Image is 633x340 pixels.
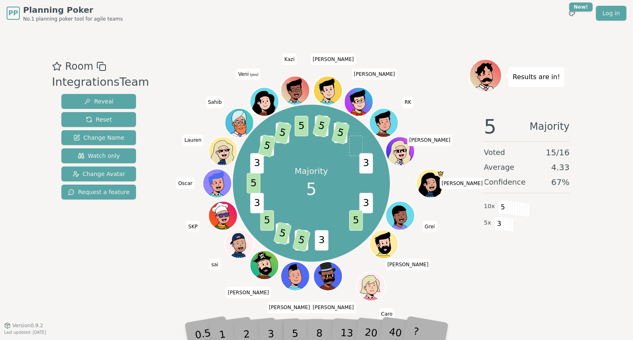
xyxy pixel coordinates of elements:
[182,134,203,146] span: Click to change your name
[206,96,224,108] span: Click to change your name
[249,73,259,77] span: (you)
[250,193,264,213] span: 3
[52,74,149,91] div: IntegrationsTeam
[385,258,431,270] span: Click to change your name
[423,220,437,232] span: Click to change your name
[86,115,112,124] span: Reset
[4,330,46,335] span: Last updated: [DATE]
[484,117,497,136] span: 5
[551,162,570,173] span: 4.33
[258,134,276,157] span: 5
[314,230,328,251] span: 3
[12,322,43,329] span: Version 0.9.2
[65,59,93,74] span: Room
[439,178,485,189] span: Click to change your name
[484,147,505,158] span: Voted
[295,116,308,136] span: 5
[311,53,356,65] span: Click to change your name
[273,222,292,245] span: 5
[513,71,560,83] p: Results are in!
[4,322,43,329] button: Version0.9.2
[267,302,312,313] span: Click to change your name
[176,178,195,189] span: Click to change your name
[312,115,331,138] span: 5
[84,97,113,106] span: Reveal
[23,16,123,22] span: No.1 planning poker tool for agile teams
[331,121,350,144] span: 5
[484,202,495,211] span: 10 x
[273,121,292,144] span: 5
[68,188,129,196] span: Request a feature
[359,193,373,213] span: 3
[61,112,136,127] button: Reset
[52,59,62,74] button: Add as favourite
[359,153,373,174] span: 3
[437,170,444,177] span: Kate is the host
[403,96,413,108] span: Click to change your name
[484,176,525,188] span: Confidence
[61,94,136,109] button: Reveal
[23,4,123,16] span: Planning Poker
[8,8,18,18] span: PP
[260,210,274,231] span: 5
[7,4,123,22] a: PPPlanning PokerNo.1 planning poker tool for agile teams
[292,229,311,252] span: 5
[246,173,260,194] span: 5
[73,134,124,142] span: Change Name
[349,210,363,231] span: 5
[484,162,514,173] span: Average
[295,165,328,177] p: Majority
[61,148,136,163] button: Watch only
[250,153,264,174] span: 3
[209,258,220,270] span: Click to change your name
[551,176,570,188] span: 67 %
[484,218,491,227] span: 5 x
[546,147,570,158] span: 15 / 16
[61,130,136,145] button: Change Name
[569,2,593,12] div: New!
[530,117,570,136] span: Majority
[407,134,452,146] span: Click to change your name
[61,166,136,181] button: Change Avatar
[352,68,397,80] span: Click to change your name
[78,152,120,160] span: Watch only
[306,177,316,202] span: 5
[61,185,136,199] button: Request a feature
[226,286,271,298] span: Click to change your name
[282,53,297,65] span: Click to change your name
[498,200,508,214] span: 5
[495,217,504,231] span: 3
[186,220,200,232] span: Click to change your name
[251,88,278,115] button: Click to change your avatar
[565,6,579,21] button: New!
[236,68,260,80] span: Click to change your name
[73,170,125,178] span: Change Avatar
[596,6,626,21] a: Log in
[311,302,356,313] span: Click to change your name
